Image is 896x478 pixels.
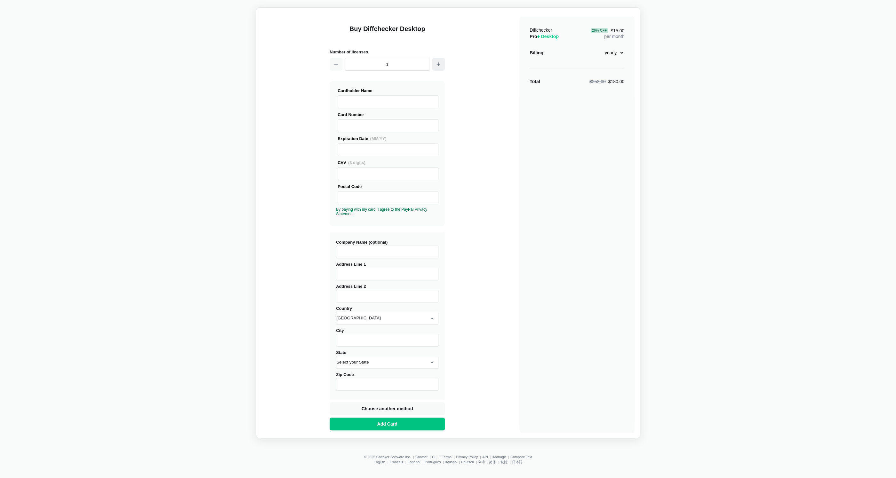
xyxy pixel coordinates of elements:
a: API [482,455,488,459]
span: (3 digits) [348,160,365,165]
a: 简体 [489,460,496,464]
a: Deutsch [461,460,474,464]
div: Cardholder Name [338,87,438,94]
input: City [336,334,438,347]
button: Choose another method [330,402,445,415]
strong: Total [530,79,540,84]
label: City [336,328,438,347]
label: Address Line 1 [336,262,438,280]
a: 繁體 [500,460,508,464]
label: State [336,350,438,369]
button: Add Card [330,418,445,430]
span: $15.00 [591,28,624,33]
a: हिन्दी [478,460,484,464]
div: $180.00 [589,78,624,85]
input: Company Name (optional) [336,246,438,258]
input: 1 [345,58,429,71]
div: Postal Code [338,183,438,190]
label: Company Name (optional) [336,240,438,258]
input: Address Line 1 [336,268,438,280]
select: Country [336,312,438,325]
a: CLI [432,455,437,459]
select: State [336,356,438,369]
div: Billing [530,50,543,56]
iframe: Secure Credit Card Frame - Postal Code [340,192,436,204]
div: Expiration Date [338,135,438,142]
input: Zip Code [336,378,438,391]
a: Italiano [445,460,456,464]
li: © 2025 Checker Software Inc. [364,455,415,459]
div: per month [591,27,624,40]
a: Português [425,460,441,464]
h2: Number of licenses [330,49,445,55]
input: Address Line 2 [336,290,438,302]
a: Privacy Policy [456,455,478,459]
h1: Buy Diffchecker Desktop [330,24,445,41]
a: Contact [415,455,428,459]
label: Address Line 2 [336,284,438,302]
span: Choose another method [360,405,414,412]
a: 日本語 [512,460,523,464]
iframe: Secure Credit Card Frame - Expiration Date [340,144,436,156]
iframe: Secure Credit Card Frame - Credit Card Number [340,120,436,132]
label: Country [336,306,438,325]
span: Add Card [376,421,399,427]
span: Pro [530,34,559,39]
span: $252.00 [589,79,606,84]
iframe: Secure Credit Card Frame - CVV [340,168,436,180]
a: Français [389,460,403,464]
a: Terms [442,455,452,459]
a: Español [407,460,420,464]
span: Diffchecker [530,27,552,33]
a: By paying with my card, I agree to the PayPal Privacy Statement. [336,207,427,216]
span: (MM/YY) [370,136,386,141]
label: Zip Code [336,372,438,391]
a: English [373,460,385,464]
iframe: Secure Credit Card Frame - Cardholder Name [340,96,436,108]
div: Card Number [338,111,438,118]
a: Compare Text [510,455,532,459]
div: 29 % Off [591,28,608,33]
span: + Desktop [537,34,558,39]
a: iManage [492,455,506,459]
div: CVV [338,159,438,166]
